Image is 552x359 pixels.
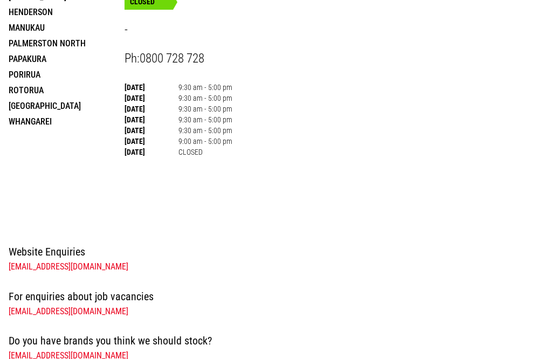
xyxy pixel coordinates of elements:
td: CLOSED [178,147,232,157]
td: 9:30 am - 5:00 pm [178,125,232,136]
td: 9:30 am - 5:00 pm [178,93,232,103]
th: [DATE] [125,93,178,103]
a: 0800 728 728 [140,51,204,66]
button: Open LiveChat chat widget [9,4,41,37]
li: Porirua [9,67,125,82]
li: Palmerston North [9,36,125,51]
h4: Do you have brands you think we should stock? [9,332,543,349]
th: [DATE] [125,147,178,157]
span: Ph: [125,51,204,66]
td: 9:30 am - 5:00 pm [178,103,232,114]
a: [EMAIL_ADDRESS][DOMAIN_NAME] [9,261,128,272]
li: Rotorua [9,82,125,98]
h4: Website Enquiries [9,243,543,260]
th: [DATE] [125,82,178,93]
th: [DATE] [125,136,178,147]
li: Whangarei [9,114,125,129]
th: [DATE] [125,125,178,136]
a: [EMAIL_ADDRESS][DOMAIN_NAME] [9,306,128,316]
h4: For enquiries about job vacancies [9,288,543,305]
li: Manukau [9,20,125,36]
h3: - [125,22,292,39]
td: 9:00 am - 5:00 pm [178,136,232,147]
th: [DATE] [125,114,178,125]
td: 9:30 am - 5:00 pm [178,82,232,93]
li: [GEOGRAPHIC_DATA] [9,98,125,114]
th: [DATE] [125,103,178,114]
li: Papakura [9,51,125,67]
td: 9:30 am - 5:00 pm [178,114,232,125]
li: Henderson [9,4,125,20]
